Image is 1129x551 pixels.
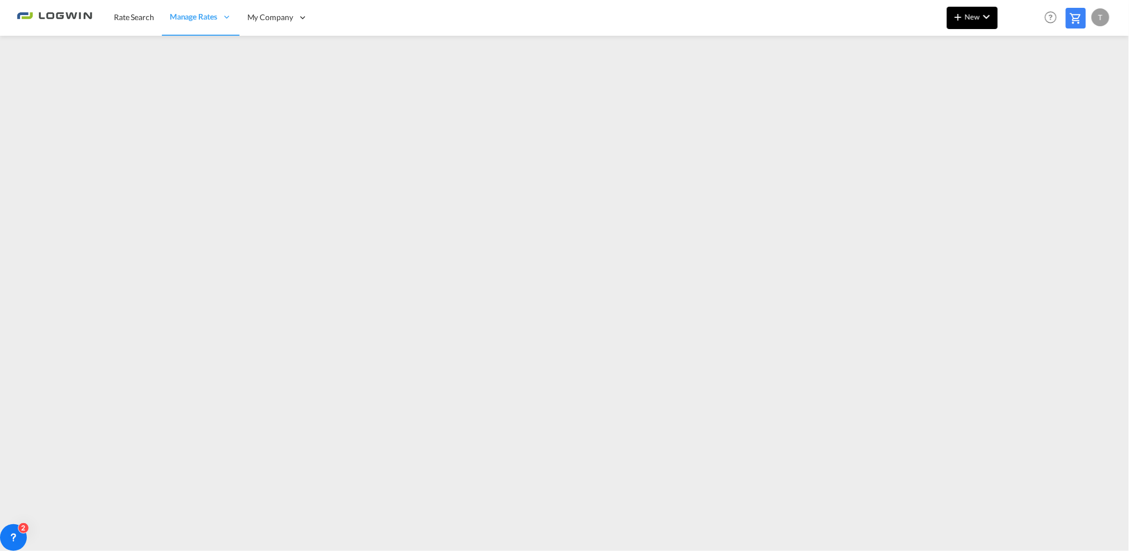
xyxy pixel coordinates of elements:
span: Rate Search [114,12,154,22]
span: Manage Rates [170,11,217,22]
div: T [1092,8,1109,26]
md-icon: icon-chevron-down [980,10,993,23]
button: icon-plus 400-fgNewicon-chevron-down [947,7,998,29]
md-icon: icon-plus 400-fg [951,10,965,23]
span: Help [1041,8,1060,27]
span: New [951,12,993,21]
span: My Company [247,12,293,23]
div: Help [1041,8,1066,28]
img: 2761ae10d95411efa20a1f5e0282d2d7.png [17,5,92,30]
